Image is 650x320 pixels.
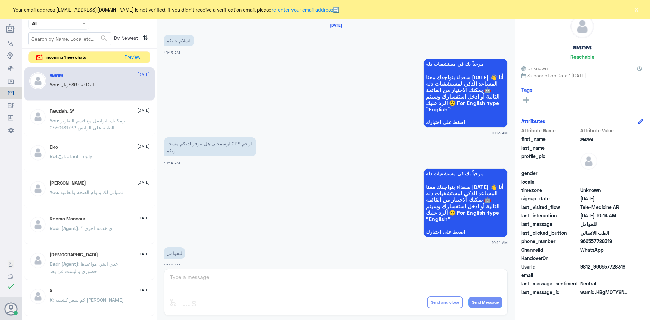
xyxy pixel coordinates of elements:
p: 2/9/2025, 10:14 AM [164,137,256,156]
span: [DATE] [137,107,150,113]
h5: Reema Mansour [50,216,85,222]
span: UserId [521,263,579,270]
h6: Attributes [521,118,545,124]
span: locale [521,178,579,185]
img: defaultAdmin.png [580,153,597,170]
span: [DATE] [137,215,150,221]
span: null [580,178,629,185]
span: Attribute Name [521,127,579,134]
button: Avatar [4,302,17,315]
span: مرحباً بك في مستشفيات دله [426,171,505,176]
span: : بإمكانك التواصل مع قسم التقارير الطبية على الواتس 0550181732 [50,118,125,130]
span: Subscription Date : [DATE] [521,72,643,79]
span: 2 [580,246,629,253]
span: 10:14 AM [164,161,180,165]
span: last_message_sentiment [521,280,579,287]
span: last_clicked_button [521,229,579,236]
span: last_interaction [521,212,579,219]
span: 10:14 AM [492,240,508,246]
span: مرحباً بك في مستشفيات دله [426,61,505,67]
span: اضغط على اختيارك [426,229,505,235]
h5: 𝒎𝒂𝒓𝒘𝒂 [573,43,592,51]
span: null [580,255,629,262]
i: check [7,282,15,291]
span: : التكلفة : 586ريال [58,82,94,87]
span: phone_number [521,238,579,245]
span: timezone [521,187,579,194]
h6: [DATE] [317,23,354,28]
span: [DATE] [137,251,150,257]
span: last_name [521,144,579,151]
img: defaultAdmin.png [571,15,594,38]
span: Attribute Value [580,127,629,134]
span: [DATE] [137,287,150,293]
span: first_name [521,135,579,143]
span: null [580,170,629,177]
span: You [50,118,58,123]
span: 10:13 AM [492,130,508,136]
span: 10:14 AM [164,263,180,268]
h5: Eko [50,144,58,150]
span: Badr (Agent) [50,225,78,231]
p: 2/9/2025, 10:14 AM [164,247,185,259]
img: defaultAdmin.png [29,144,46,161]
span: [DATE] [137,143,150,149]
span: profile_pic [521,153,579,168]
img: defaultAdmin.png [29,108,46,125]
p: 2/9/2025, 10:13 AM [164,35,194,46]
h5: Fawziah..🕊 [50,108,74,114]
span: 𝒎𝒂𝒓𝒘𝒂 [580,135,629,143]
span: Badr (Agent) [50,261,78,267]
span: email [521,272,579,279]
button: search [100,33,108,44]
span: ChannelId [521,246,579,253]
span: last_message_id [521,289,579,296]
span: : كم سعر كشفيه [PERSON_NAME] [53,297,124,303]
span: HandoverOn [521,255,579,262]
img: defaultAdmin.png [29,180,46,197]
span: [DATE] [137,179,150,185]
span: 9812_966557728319 [580,263,629,270]
span: للحوامل [580,220,629,228]
span: By Newest [111,32,140,46]
span: 2025-09-02T07:14:46.427Z [580,212,629,219]
h5: X [50,288,53,294]
span: اضغط على اختيارك [426,120,505,125]
span: سعداء بتواجدك معنا [DATE] 👋 أنا المساعد الذكي لمستشفيات دله 🤖 يمكنك الاختيار من القائمة التالية أ... [426,184,505,222]
button: × [633,6,640,13]
span: Tele-Medicine AR [580,204,629,211]
span: : اي خدمه اخرى ؟ [78,225,114,231]
span: X [50,297,53,303]
h6: Reachable [570,54,594,60]
span: null [580,272,629,279]
span: سعداء بتواجدك معنا [DATE] 👋 أنا المساعد الذكي لمستشفيات دله 🤖 يمكنك الاختيار من القائمة التالية أ... [426,74,505,112]
span: : تمنياتي لك بدوام الصحة والعافية [58,189,123,195]
span: last_visited_flow [521,204,579,211]
span: : Default reply [58,153,92,159]
span: incoming 1 new chats [46,54,86,60]
span: 0 [580,280,629,287]
button: Send Message [468,297,502,308]
span: Bot [50,153,58,159]
span: 966557728319 [580,238,629,245]
span: 10:13 AM [164,50,180,55]
h5: Mohammed ALRASHED [50,180,86,186]
span: : غدي البني مواعيدها حضوري و ليست عن بعد [50,261,118,274]
span: You [50,82,58,87]
span: [DATE] [137,71,150,78]
img: defaultAdmin.png [29,288,46,305]
input: Search by Name, Local etc… [29,33,111,45]
span: Unknown [521,65,548,72]
h5: 𝒎𝒂𝒓𝒘𝒂 [50,72,63,78]
img: defaultAdmin.png [29,72,46,89]
i: ⇅ [143,32,148,43]
span: 2025-09-02T07:13:55.844Z [580,195,629,202]
span: signup_date [521,195,579,202]
img: defaultAdmin.png [29,216,46,233]
span: Your email address [EMAIL_ADDRESS][DOMAIN_NAME] is not verified, if you didn't receive a verifica... [13,6,339,13]
h6: Tags [521,87,533,93]
span: gender [521,170,579,177]
h5: سبحان الله [50,252,98,258]
span: You [50,189,58,195]
button: Send and close [427,296,463,308]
